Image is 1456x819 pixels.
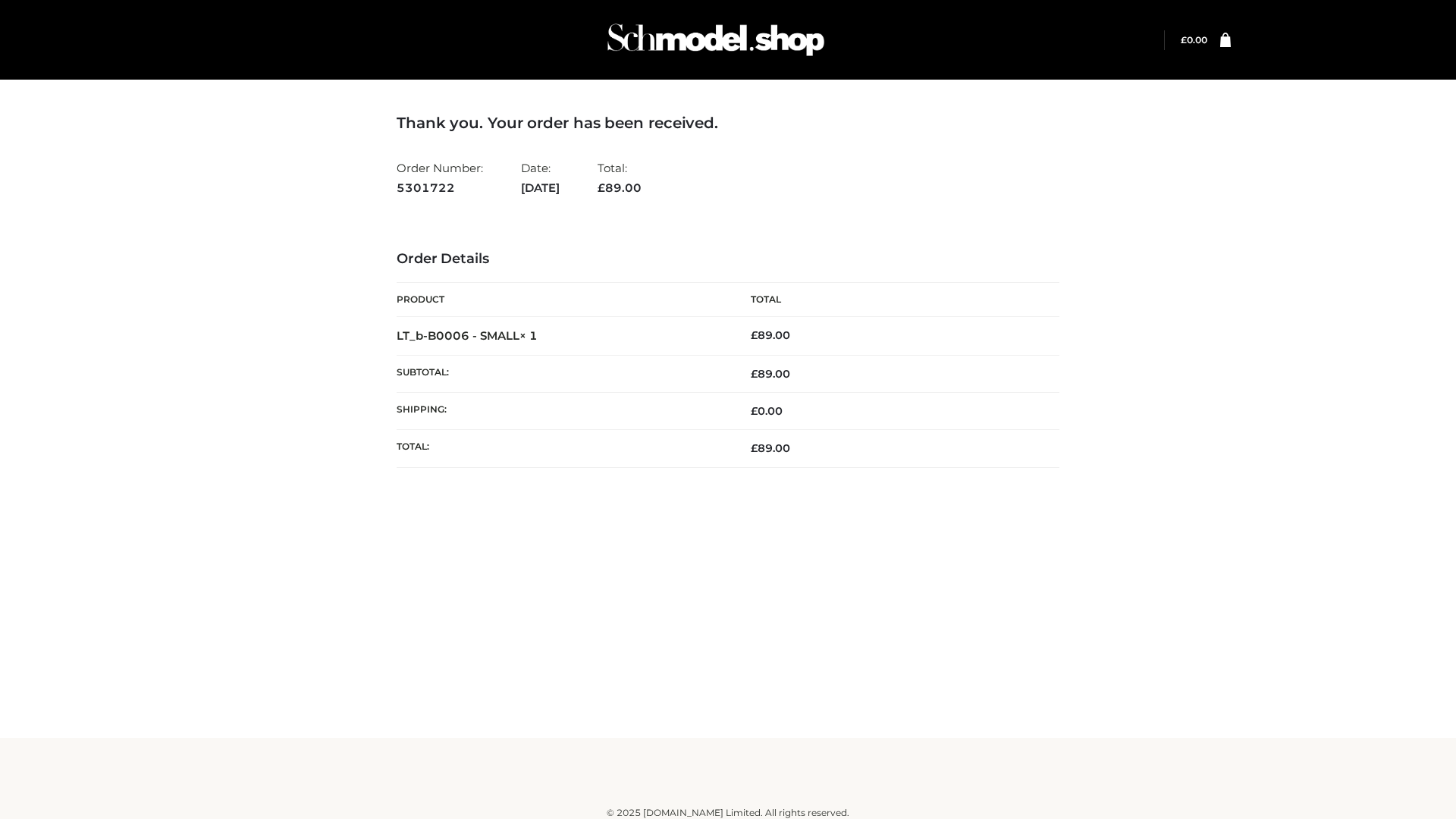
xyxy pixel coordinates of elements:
span: £ [751,404,758,418]
strong: × 1 [519,328,538,343]
bdi: 0.00 [1181,34,1207,45]
bdi: 89.00 [751,328,790,342]
th: Shipping: [397,393,728,430]
li: Total: [598,155,642,201]
th: Product [397,283,728,317]
a: £0.00 [1181,34,1207,45]
h3: Order Details [397,251,1059,268]
th: Subtotal: [397,355,728,392]
li: Date: [521,155,560,201]
span: £ [751,367,758,381]
strong: LT_b-B0006 - SMALL [397,328,538,343]
span: 89.00 [751,441,790,455]
span: £ [751,328,758,342]
strong: [DATE] [521,178,560,198]
img: Schmodel Admin 964 [602,10,830,70]
span: £ [1181,34,1187,45]
span: £ [598,180,605,195]
bdi: 0.00 [751,404,783,418]
strong: 5301722 [397,178,483,198]
th: Total [728,283,1059,317]
h3: Thank you. Your order has been received. [397,114,1059,132]
span: £ [751,441,758,455]
li: Order Number: [397,155,483,201]
span: 89.00 [751,367,790,381]
span: 89.00 [598,180,642,195]
th: Total: [397,430,728,467]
